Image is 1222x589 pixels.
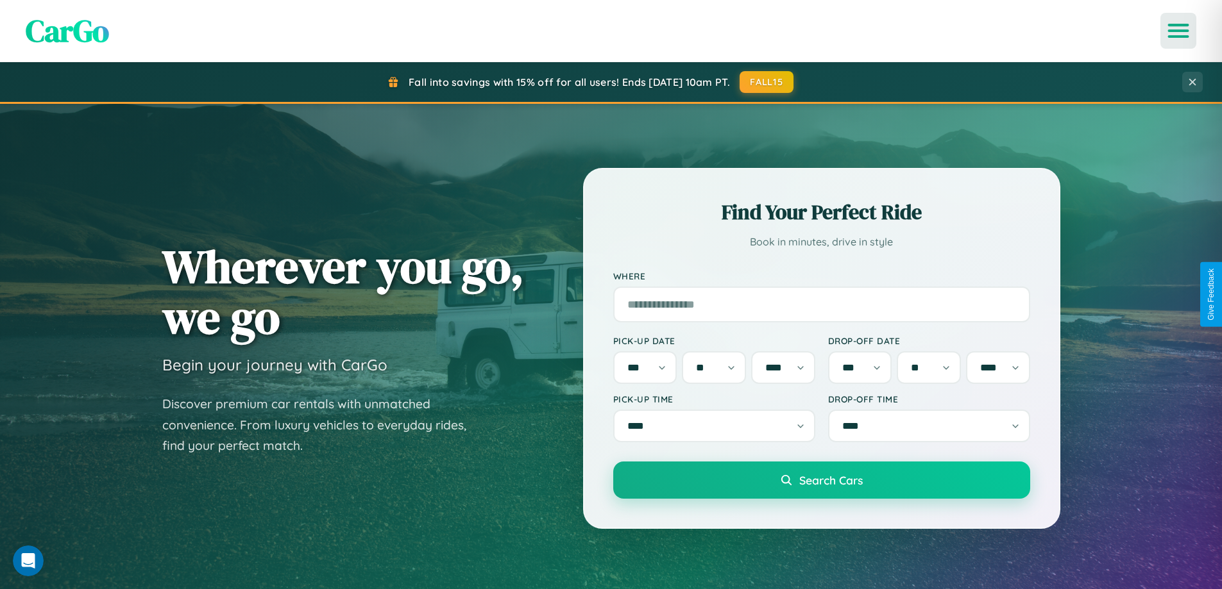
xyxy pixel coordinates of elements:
[613,461,1030,499] button: Search Cars
[13,545,44,576] iframe: Intercom live chat
[1207,269,1216,320] div: Give Feedback
[409,76,730,88] span: Fall into savings with 15% off for all users! Ends [DATE] 10am PT.
[1160,13,1196,49] button: Open menu
[613,335,815,346] label: Pick-up Date
[613,198,1030,226] h2: Find Your Perfect Ride
[613,270,1030,281] label: Where
[613,233,1030,251] p: Book in minutes, drive in style
[26,10,109,52] span: CarGo
[740,71,793,93] button: FALL15
[162,394,483,456] p: Discover premium car rentals with unmatched convenience. From luxury vehicles to everyday rides, ...
[828,335,1030,346] label: Drop-off Date
[613,394,815,404] label: Pick-up Time
[799,473,863,487] span: Search Cars
[162,355,387,374] h3: Begin your journey with CarGo
[828,394,1030,404] label: Drop-off Time
[162,241,524,342] h1: Wherever you go, we go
